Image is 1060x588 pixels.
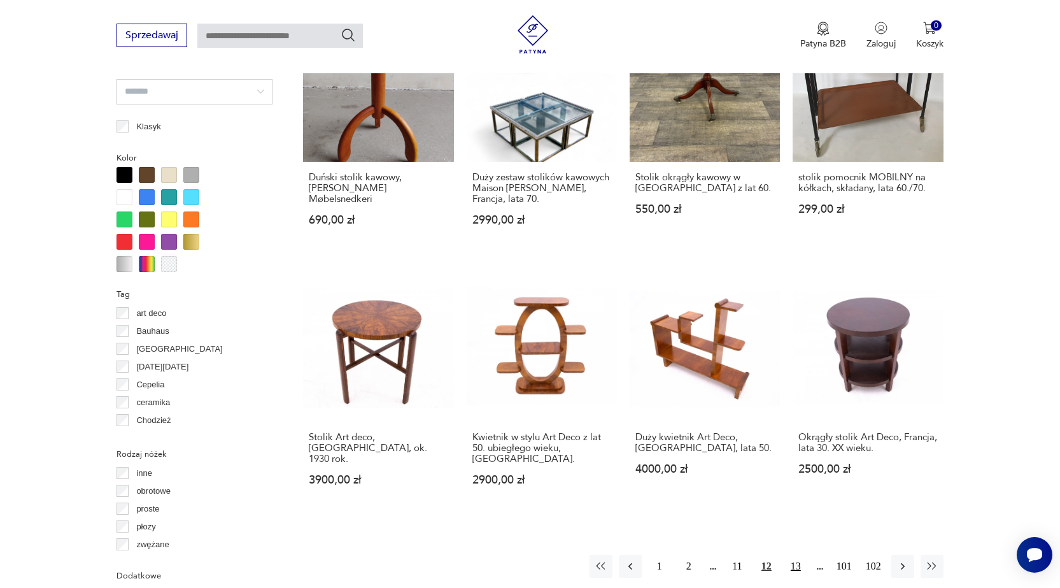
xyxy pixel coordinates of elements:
button: 11 [726,555,749,578]
a: Duży zestaw stolików kawowych Maison Charles, Francja, lata 70.Duży zestaw stolików kawowych Mais... [467,11,617,250]
button: Zaloguj [866,22,896,50]
p: proste [136,502,159,516]
h3: Stolik Art deco, [GEOGRAPHIC_DATA], ok. 1930 rok. [309,432,448,464]
button: 0Koszyk [916,22,943,50]
a: Stolik okrągły kawowy w mahoniu z lat 60.Stolik okrągły kawowy w [GEOGRAPHIC_DATA] z lat 60.550,0... [630,11,780,250]
p: Dodatkowe [117,569,272,583]
p: [DATE][DATE] [136,360,188,374]
p: Chodzież [136,413,171,427]
p: Kolor [117,151,272,165]
p: inne [136,466,152,480]
p: ceramika [136,396,170,410]
h3: Okrągły stolik Art Deco, Francja, lata 30. XX wieku. [798,432,937,454]
h3: stolik pomocnik MOBILNY na kółkach, składany, lata 60./70. [798,172,937,194]
a: stolik pomocnik MOBILNY na kółkach, składany, lata 60./70.stolik pomocnik MOBILNY na kółkach, skł... [793,11,943,250]
p: 2500,00 zł [798,464,937,475]
p: 4000,00 zł [635,464,774,475]
a: Duży kwietnik Art Deco, Polska, lata 50.Duży kwietnik Art Deco, [GEOGRAPHIC_DATA], lata 50.4000,0... [630,271,780,510]
button: 101 [833,555,856,578]
p: 299,00 zł [798,204,937,215]
p: 2990,00 zł [472,215,611,226]
p: [GEOGRAPHIC_DATA] [136,342,222,356]
p: Koszyk [916,38,943,50]
p: 3900,00 zł [309,475,448,485]
p: Zaloguj [866,38,896,50]
a: Stolik Art deco, Polska, ok. 1930 rok.Stolik Art deco, [GEOGRAPHIC_DATA], ok. 1930 rok.3900,00 zł [303,271,453,510]
h3: Duński stolik kawowy, [PERSON_NAME] Møbelsnedkeri [309,172,448,204]
a: Okrągły stolik Art Deco, Francja, lata 30. XX wieku.Okrągły stolik Art Deco, Francja, lata 30. XX... [793,271,943,510]
p: Rodzaj nóżek [117,447,272,461]
button: 13 [784,555,807,578]
a: Sprzedawaj [117,32,187,41]
p: Patyna B2B [800,38,846,50]
p: 2900,00 zł [472,475,611,485]
button: Sprzedawaj [117,24,187,47]
img: Ikona koszyka [923,22,936,34]
img: Patyna - sklep z meblami i dekoracjami vintage [514,15,552,54]
h3: Duży zestaw stolików kawowych Maison [PERSON_NAME], Francja, lata 70. [472,172,611,204]
img: Ikona medalu [817,22,830,36]
p: Bauhaus [136,324,169,338]
button: Szukaj [341,27,356,43]
p: obrotowe [136,484,170,498]
button: 102 [862,555,885,578]
button: 1 [648,555,671,578]
button: Patyna B2B [800,22,846,50]
p: Klasyk [136,120,160,134]
a: Kwietnik w stylu Art Deco z lat 50. ubiegłego wieku, Polska.Kwietnik w stylu Art Deco z lat 50. u... [467,271,617,510]
div: 0 [931,20,942,31]
p: Ćmielów [136,431,168,445]
button: 12 [755,555,778,578]
p: płozy [136,520,155,534]
a: Ikona medaluPatyna B2B [800,22,846,50]
img: Ikonka użytkownika [875,22,887,34]
p: Tag [117,287,272,301]
button: 2 [677,555,700,578]
iframe: Smartsupp widget button [1017,537,1052,573]
a: Duński stolik kawowy, Ole Vedel MøbelsnedkeriDuński stolik kawowy, [PERSON_NAME] Møbelsnedkeri690... [303,11,453,250]
p: 550,00 zł [635,204,774,215]
p: art deco [136,306,166,320]
p: Cepelia [136,378,164,392]
h3: Kwietnik w stylu Art Deco z lat 50. ubiegłego wieku, [GEOGRAPHIC_DATA]. [472,432,611,464]
h3: Duży kwietnik Art Deco, [GEOGRAPHIC_DATA], lata 50. [635,432,774,454]
p: 690,00 zł [309,215,448,226]
h3: Stolik okrągły kawowy w [GEOGRAPHIC_DATA] z lat 60. [635,172,774,194]
p: zwężane [136,538,169,552]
